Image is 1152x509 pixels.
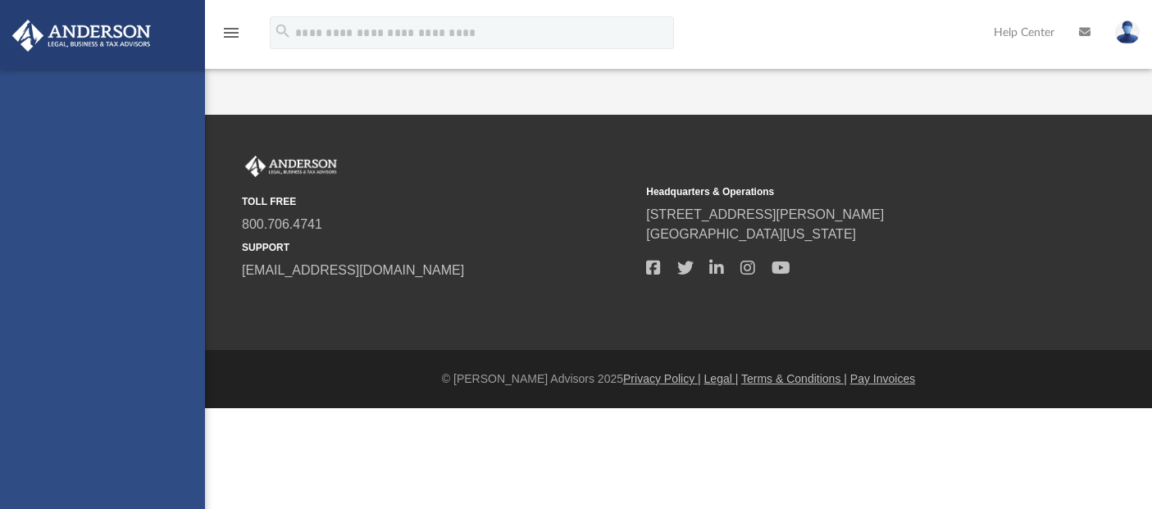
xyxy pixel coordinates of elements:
[242,156,340,177] img: Anderson Advisors Platinum Portal
[646,227,856,241] a: [GEOGRAPHIC_DATA][US_STATE]
[205,370,1152,388] div: © [PERSON_NAME] Advisors 2025
[623,372,701,385] a: Privacy Policy |
[704,372,739,385] a: Legal |
[741,372,847,385] a: Terms & Conditions |
[221,23,241,43] i: menu
[274,22,292,40] i: search
[242,194,635,209] small: TOLL FREE
[7,20,156,52] img: Anderson Advisors Platinum Portal
[646,207,884,221] a: [STREET_ADDRESS][PERSON_NAME]
[242,263,464,277] a: [EMAIL_ADDRESS][DOMAIN_NAME]
[850,372,915,385] a: Pay Invoices
[242,240,635,255] small: SUPPORT
[1115,20,1140,44] img: User Pic
[242,217,322,231] a: 800.706.4741
[646,184,1039,199] small: Headquarters & Operations
[221,31,241,43] a: menu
